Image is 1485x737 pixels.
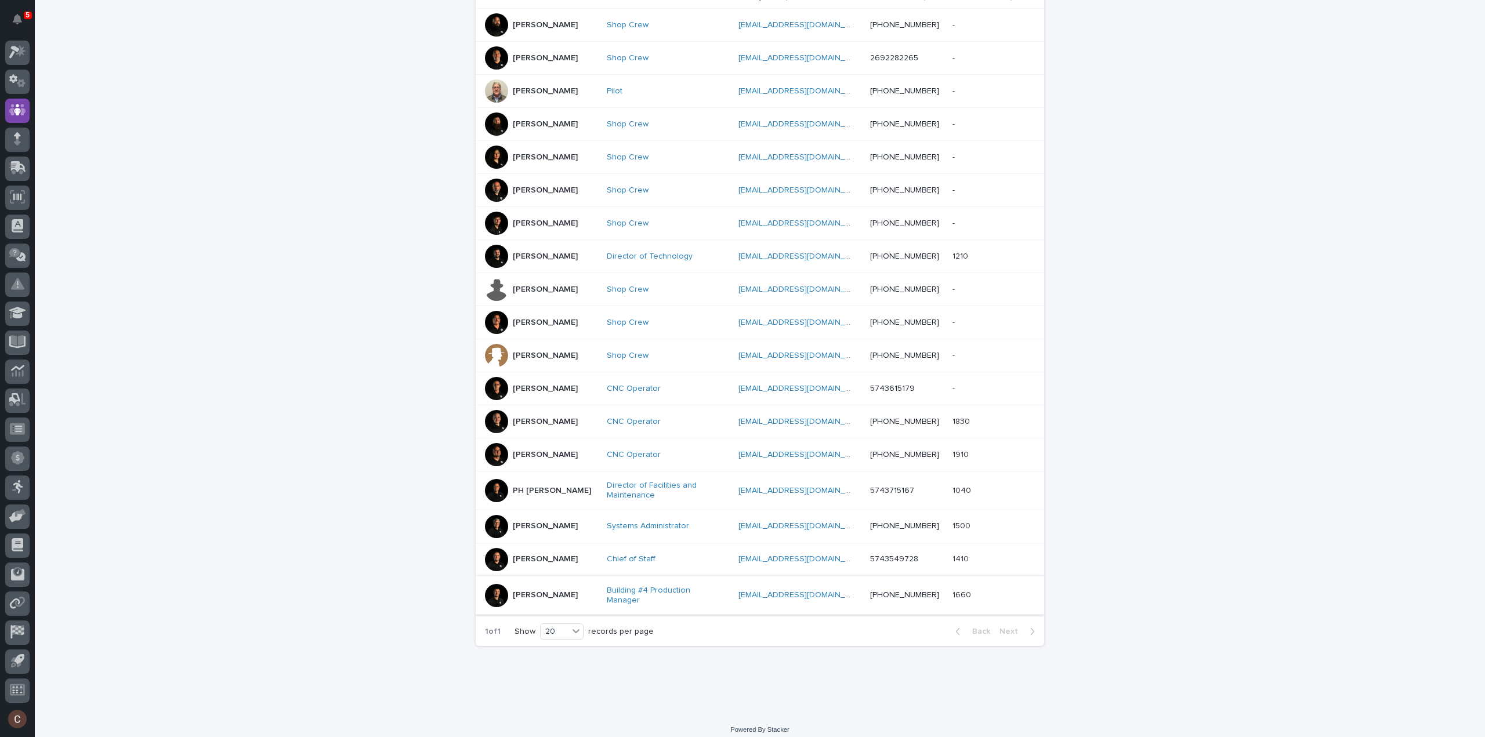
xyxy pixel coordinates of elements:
tr: [PERSON_NAME]Shop Crew [EMAIL_ADDRESS][DOMAIN_NAME] [PHONE_NUMBER]-- [476,141,1044,174]
a: Shop Crew [607,153,649,162]
p: [PERSON_NAME] [513,252,578,262]
a: [PHONE_NUMBER] [870,522,939,530]
tr: [PERSON_NAME]Shop Crew [EMAIL_ADDRESS][DOMAIN_NAME] [PHONE_NUMBER]-- [476,273,1044,306]
a: [PHONE_NUMBER] [870,120,939,128]
a: [EMAIL_ADDRESS][DOMAIN_NAME] [738,21,870,29]
tr: [PERSON_NAME]Shop Crew [EMAIL_ADDRESS][DOMAIN_NAME] [PHONE_NUMBER]-- [476,174,1044,207]
a: Shop Crew [607,119,649,129]
p: - [952,282,957,295]
tr: [PERSON_NAME]Shop Crew [EMAIL_ADDRESS][DOMAIN_NAME] [PHONE_NUMBER]-- [476,306,1044,339]
p: [PERSON_NAME] [513,590,578,600]
a: [PHONE_NUMBER] [870,591,939,599]
tr: [PERSON_NAME]Shop Crew [EMAIL_ADDRESS][DOMAIN_NAME] 2692282265-- [476,42,1044,75]
p: [PERSON_NAME] [513,53,578,63]
a: [PHONE_NUMBER] [870,318,939,326]
a: [EMAIL_ADDRESS][DOMAIN_NAME] [738,87,870,95]
p: 1 of 1 [476,618,510,646]
tr: [PERSON_NAME]Shop Crew [EMAIL_ADDRESS][DOMAIN_NAME] [PHONE_NUMBER]-- [476,339,1044,372]
a: Shop Crew [607,219,649,228]
tr: [PERSON_NAME]Building #4 Production Manager [EMAIL_ADDRESS][DOMAIN_NAME] [PHONE_NUMBER]16601660 [476,576,1044,615]
a: Shop Crew [607,285,649,295]
tr: [PERSON_NAME]CNC Operator [EMAIL_ADDRESS][DOMAIN_NAME] [PHONE_NUMBER]19101910 [476,438,1044,471]
a: [EMAIL_ADDRESS][DOMAIN_NAME] [738,451,870,459]
a: [EMAIL_ADDRESS][DOMAIN_NAME] [738,120,870,128]
a: [PHONE_NUMBER] [870,219,939,227]
p: [PERSON_NAME] [513,384,578,394]
a: CNC Operator [607,417,661,427]
a: Powered By Stacker [730,726,789,733]
p: 1410 [952,552,971,564]
tr: [PERSON_NAME]Shop Crew [EMAIL_ADDRESS][DOMAIN_NAME] [PHONE_NUMBER]-- [476,108,1044,141]
p: [PERSON_NAME] [513,219,578,228]
p: records per page [588,627,654,637]
p: PH [PERSON_NAME] [513,486,591,496]
a: [EMAIL_ADDRESS][DOMAIN_NAME] [738,153,870,161]
a: [EMAIL_ADDRESS][DOMAIN_NAME] [738,318,870,326]
a: Shop Crew [607,351,649,361]
a: [EMAIL_ADDRESS][DOMAIN_NAME] [738,285,870,293]
button: Back [946,626,995,637]
a: [EMAIL_ADDRESS][DOMAIN_NAME] [738,54,870,62]
a: Building #4 Production Manager [607,586,723,605]
a: Shop Crew [607,186,649,195]
a: [PHONE_NUMBER] [870,21,939,29]
p: - [952,150,957,162]
p: [PERSON_NAME] [513,186,578,195]
p: 1500 [952,519,973,531]
a: [EMAIL_ADDRESS][DOMAIN_NAME] [738,252,870,260]
a: [PHONE_NUMBER] [870,186,939,194]
p: - [952,183,957,195]
a: [EMAIL_ADDRESS][DOMAIN_NAME] [738,351,870,360]
a: [PHONE_NUMBER] [870,87,939,95]
a: [EMAIL_ADDRESS][DOMAIN_NAME] [738,522,870,530]
a: Shop Crew [607,20,649,30]
a: Chief of Staff [607,554,655,564]
p: 1040 [952,484,973,496]
a: [EMAIL_ADDRESS][DOMAIN_NAME] [738,417,870,426]
p: - [952,18,957,30]
a: 5743549728 [870,555,918,563]
p: [PERSON_NAME] [513,554,578,564]
a: [PHONE_NUMBER] [870,285,939,293]
tr: [PERSON_NAME]Director of Technology [EMAIL_ADDRESS][DOMAIN_NAME] [PHONE_NUMBER]12101210 [476,240,1044,273]
tr: [PERSON_NAME]Pilot [EMAIL_ADDRESS][DOMAIN_NAME] [PHONE_NUMBER]-- [476,75,1044,108]
p: 5 [26,11,30,19]
a: 5743715167 [870,487,914,495]
tr: [PERSON_NAME]Systems Administrator [EMAIL_ADDRESS][DOMAIN_NAME] [PHONE_NUMBER]15001500 [476,510,1044,543]
a: CNC Operator [607,450,661,460]
a: Director of Facilities and Maintenance [607,481,723,500]
p: 1210 [952,249,970,262]
a: [PHONE_NUMBER] [870,252,939,260]
a: Shop Crew [607,53,649,63]
a: [EMAIL_ADDRESS][DOMAIN_NAME] [738,186,870,194]
p: [PERSON_NAME] [513,417,578,427]
a: Pilot [607,86,622,96]
a: [EMAIL_ADDRESS][DOMAIN_NAME] [738,219,870,227]
p: [PERSON_NAME] [513,450,578,460]
button: Next [995,626,1044,637]
p: - [952,84,957,96]
tr: [PERSON_NAME]CNC Operator [EMAIL_ADDRESS][DOMAIN_NAME] [PHONE_NUMBER]18301830 [476,405,1044,438]
p: [PERSON_NAME] [513,318,578,328]
p: 1830 [952,415,972,427]
p: [PERSON_NAME] [513,86,578,96]
button: users-avatar [5,707,30,731]
p: [PERSON_NAME] [513,285,578,295]
a: [PHONE_NUMBER] [870,153,939,161]
p: [PERSON_NAME] [513,351,578,361]
tr: [PERSON_NAME]Shop Crew [EMAIL_ADDRESS][DOMAIN_NAME] [PHONE_NUMBER]-- [476,9,1044,42]
p: - [952,348,957,361]
p: - [952,117,957,129]
tr: [PERSON_NAME]Chief of Staff [EMAIL_ADDRESS][DOMAIN_NAME] 574354972814101410 [476,543,1044,576]
a: 2692282265 [870,54,918,62]
a: [EMAIL_ADDRESS][DOMAIN_NAME] [738,487,870,495]
p: 1660 [952,588,973,600]
p: [PERSON_NAME] [513,20,578,30]
a: CNC Operator [607,384,661,394]
a: [EMAIL_ADDRESS][DOMAIN_NAME] [738,555,870,563]
p: - [952,382,957,394]
tr: PH [PERSON_NAME]Director of Facilities and Maintenance [EMAIL_ADDRESS][DOMAIN_NAME] 5743715167104... [476,471,1044,510]
p: [PERSON_NAME] [513,119,578,129]
div: Notifications5 [15,14,30,32]
a: [EMAIL_ADDRESS][DOMAIN_NAME] [738,591,870,599]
